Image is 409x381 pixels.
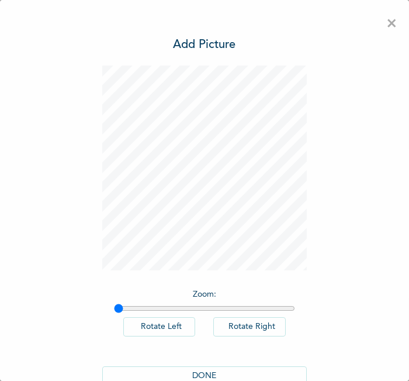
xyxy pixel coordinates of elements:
h3: Add Picture [174,36,236,54]
span: × [386,12,397,36]
p: Zoom : [114,289,295,301]
button: Rotate Left [123,317,196,337]
button: Rotate Right [213,317,286,337]
span: Please add a recent Passport Photograph [82,189,292,236]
